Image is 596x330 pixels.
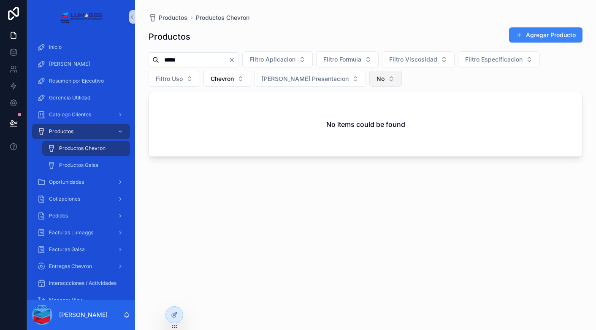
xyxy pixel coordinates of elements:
[149,13,187,22] a: Productos
[49,246,85,253] span: Facturas Galsa
[149,31,190,43] h1: Productos
[32,276,130,291] a: Interaccciones / Actividades
[32,191,130,207] a: Cotizaciones
[211,75,234,83] span: Chevron
[159,13,187,22] span: Productos
[32,107,130,122] a: Catalogo Clientes
[32,124,130,139] a: Productos
[49,297,84,303] span: Manager View
[203,71,251,87] button: Select Button
[326,119,405,129] h2: No items could be found
[32,40,130,55] a: Inicio
[49,263,92,270] span: Entregas Chevron
[509,27,582,43] button: Agregar Producto
[49,44,62,51] span: Inicio
[59,311,108,319] p: [PERSON_NAME]
[49,179,84,185] span: Oportunidades
[27,34,135,300] div: scrollable content
[323,55,361,64] span: Filtro Formula
[42,141,130,156] a: Productos Chevron
[59,145,106,152] span: Productos Chevron
[465,55,523,64] span: Filtro Especificacion
[32,259,130,274] a: Entregas Chevron
[369,71,402,87] button: Select Button
[389,55,437,64] span: Filtro Viscosidad
[60,10,102,24] img: App logo
[32,90,130,105] a: Gerencia Utilidad
[382,51,455,67] button: Select Button
[49,94,90,101] span: Gerencia Utilidad
[242,51,313,67] button: Select Button
[42,158,130,173] a: Productos Galsa
[149,71,200,87] button: Select Button
[32,292,130,308] a: Manager View
[49,212,68,219] span: Pedidos
[32,242,130,257] a: Facturas Galsa
[49,196,80,202] span: Cotizaciones
[249,55,295,64] span: Filtro Aplicacion
[156,75,183,83] span: Filtro Uso
[316,51,379,67] button: Select Button
[255,71,366,87] button: Select Button
[262,75,349,83] span: [PERSON_NAME] Presentacion
[196,13,249,22] a: Productos Chevron
[59,162,98,169] span: Productos Galsa
[49,280,116,287] span: Interaccciones / Actividades
[49,229,93,236] span: Facturas Lumaggs
[32,73,130,89] a: Resumen por Ejecutivo
[32,208,130,223] a: Pedidos
[458,51,540,67] button: Select Button
[377,75,385,83] span: No
[32,56,130,72] a: [PERSON_NAME]
[49,128,73,135] span: Productos
[49,111,91,118] span: Catalogo Clientes
[49,61,90,67] span: [PERSON_NAME]
[49,78,104,84] span: Resumen por Ejecutivo
[228,56,238,63] button: Clear
[32,174,130,190] a: Oportunidades
[32,225,130,240] a: Facturas Lumaggs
